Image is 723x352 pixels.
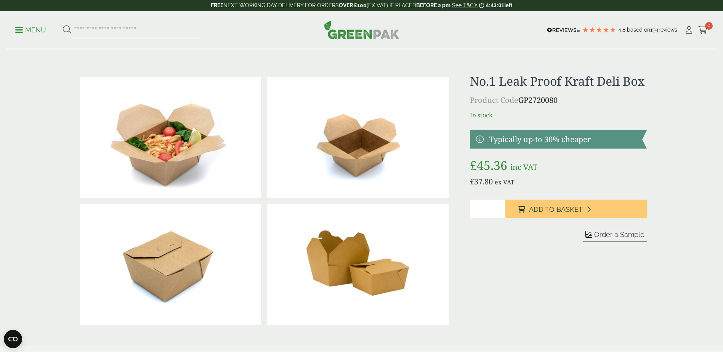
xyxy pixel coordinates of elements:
[495,178,515,186] span: ex VAT
[80,77,261,198] img: No 1 Deli Box With Prawn Noodles
[470,157,477,173] span: £
[416,2,450,8] strong: BEFORE 2 pm
[627,27,650,33] span: Based on
[650,27,659,33] span: 194
[339,2,367,8] strong: OVER £100
[470,157,507,173] bdi: 45.36
[659,27,677,33] span: reviews
[470,95,518,105] span: Product Code
[705,22,713,30] span: 0
[470,176,474,187] span: £
[529,205,583,214] span: Add to Basket
[504,2,512,8] span: left
[267,77,449,198] img: Deli Box No1 Open
[470,110,646,120] p: In stock
[470,94,646,106] p: GP2720080
[4,330,22,348] button: Open CMP widget
[452,2,478,8] a: See T&C's
[510,162,537,172] span: inc VAT
[211,2,223,8] strong: FREE
[618,27,627,33] span: 4.8
[324,21,399,39] img: GreenPak Supplies
[470,74,646,88] h1: No.1 Leak Proof Kraft Deli Box
[486,2,504,8] span: 4:43:01
[267,204,449,325] img: No.1 Leak Proof Kraft Deli Box Full Case Of 0
[684,26,694,34] i: My Account
[547,27,580,33] img: REVIEWS.io
[698,24,708,36] a: 0
[15,26,46,35] p: Menu
[582,26,616,33] div: 4.78 Stars
[583,230,647,242] button: Order a Sample
[505,200,647,218] button: Add to Basket
[594,230,644,238] span: Order a Sample
[80,204,261,325] img: Deli Box No1 Closed
[698,26,708,34] i: Cart
[15,26,46,33] a: Menu
[470,176,493,187] bdi: 37.80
